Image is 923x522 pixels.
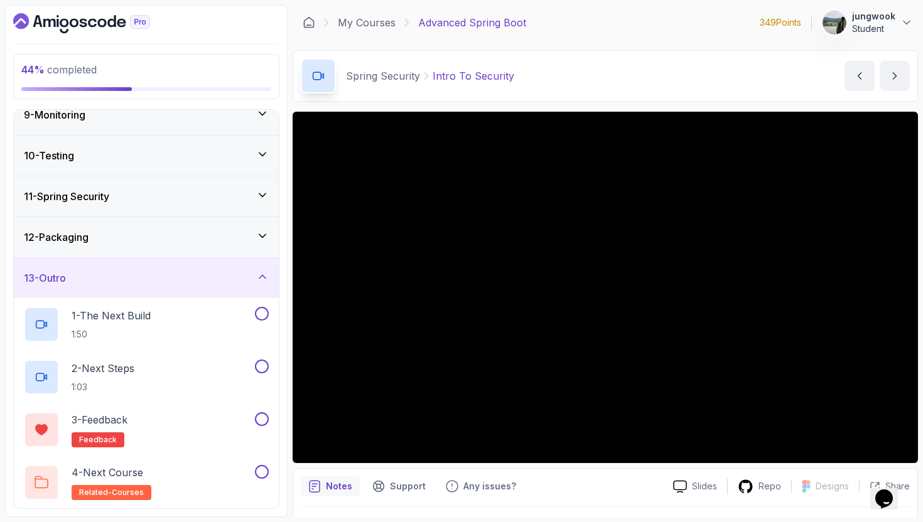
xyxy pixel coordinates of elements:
[79,435,117,445] span: feedback
[24,107,85,122] h3: 9 - Monitoring
[845,61,875,91] button: previous content
[293,112,918,463] iframe: 1 - Intro to Security
[72,308,151,323] p: 1 - The Next Build
[14,136,279,176] button: 10-Testing
[24,270,66,285] h3: 13 - Outro
[14,217,279,257] button: 12-Packaging
[79,487,144,498] span: related-courses
[24,307,269,342] button: 1-The Next Build1:50
[21,63,45,76] span: 44 %
[303,16,315,29] a: Dashboard
[301,476,360,496] button: notes button
[24,412,269,447] button: 3-Feedbackfeedback
[870,472,910,509] iframe: chat widget
[433,68,514,83] p: Intro To Security
[338,15,396,30] a: My Courses
[390,480,426,493] p: Support
[852,10,895,23] p: jungwook
[692,480,717,493] p: Slides
[859,480,910,493] button: Share
[346,68,420,83] p: Spring Security
[823,11,846,35] img: user profile image
[24,360,269,395] button: 2-Next Steps1:03
[14,95,279,135] button: 9-Monitoring
[24,189,109,204] h3: 11 - Spring Security
[326,480,352,493] p: Notes
[14,258,279,298] button: 13-Outro
[72,465,143,480] p: 4 - Next Course
[822,10,913,35] button: user profile imagejungwookStudent
[72,328,151,341] p: 1:50
[365,476,433,496] button: Support button
[72,412,127,427] p: 3 - Feedback
[14,176,279,216] button: 11-Spring Security
[760,16,801,29] p: 349 Points
[816,480,849,493] p: Designs
[21,63,97,76] span: completed
[418,15,526,30] p: Advanced Spring Boot
[24,230,89,245] h3: 12 - Packaging
[438,476,524,496] button: Feedback button
[24,465,269,500] button: 4-Next Courserelated-courses
[72,361,134,376] p: 2 - Next Steps
[24,148,74,163] h3: 10 - Testing
[663,480,727,493] a: Slides
[852,23,895,35] p: Student
[72,381,134,393] p: 1:03
[880,61,910,91] button: next content
[758,480,781,493] p: Repo
[13,13,179,33] a: Dashboard
[728,479,791,494] a: Repo
[463,480,516,493] p: Any issues?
